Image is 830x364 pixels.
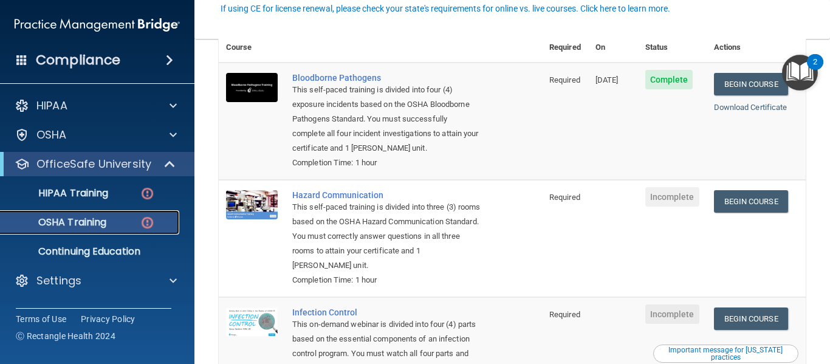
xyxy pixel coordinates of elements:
div: This self-paced training is divided into three (3) rooms based on the OSHA Hazard Communication S... [292,200,481,273]
h4: Compliance [36,52,120,69]
a: Begin Course [714,73,788,95]
span: Required [549,310,580,319]
span: Incomplete [645,187,699,207]
div: Important message for [US_STATE] practices [655,346,797,361]
th: Actions [707,18,806,63]
button: Open Resource Center, 2 new notifications [782,55,818,91]
th: Expires On [588,18,638,63]
p: HIPAA [36,98,67,113]
div: If using CE for license renewal, please check your state's requirements for online vs. live cours... [221,4,670,13]
span: Required [549,75,580,84]
a: OSHA [15,128,177,142]
img: danger-circle.6113f641.png [140,186,155,201]
div: Completion Time: 1 hour [292,156,481,170]
a: Bloodborne Pathogens [292,73,481,83]
a: Settings [15,273,177,288]
p: OSHA [36,128,67,142]
button: Read this if you are a dental practitioner in the state of CA [653,345,799,363]
p: OSHA Training [8,216,106,228]
span: Ⓒ Rectangle Health 2024 [16,330,115,342]
img: PMB logo [15,13,180,37]
button: If using CE for license renewal, please check your state's requirements for online vs. live cours... [219,2,672,15]
th: Course [219,18,285,63]
div: This self-paced training is divided into four (4) exposure incidents based on the OSHA Bloodborne... [292,83,481,156]
p: Continuing Education [8,246,174,258]
th: Required [542,18,588,63]
span: Required [549,193,580,202]
p: OfficeSafe University [36,157,151,171]
iframe: Drift Widget Chat Controller [618,278,815,326]
span: [DATE] [595,75,619,84]
th: Status [638,18,707,63]
img: danger-circle.6113f641.png [140,215,155,230]
div: 2 [813,62,817,78]
a: Download Certificate [714,103,787,112]
p: Settings [36,273,81,288]
a: Hazard Communication [292,190,481,200]
a: Terms of Use [16,313,66,325]
span: Complete [645,70,693,89]
a: OfficeSafe University [15,157,176,171]
p: HIPAA Training [8,187,108,199]
a: Privacy Policy [81,313,135,325]
div: Completion Time: 1 hour [292,273,481,287]
a: Begin Course [714,190,788,213]
a: Infection Control [292,307,481,317]
a: HIPAA [15,98,177,113]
